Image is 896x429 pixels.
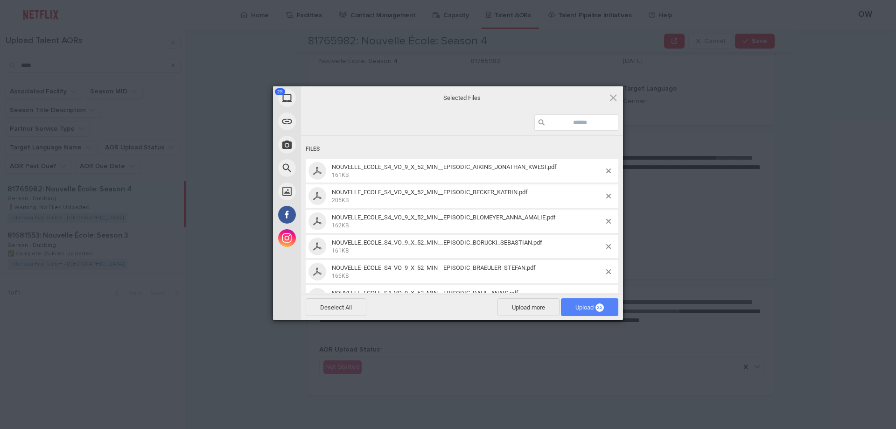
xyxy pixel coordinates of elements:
span: Upload [561,298,618,316]
div: Web Search [273,156,385,180]
span: NOUVELLE_ECOLE_S4_VO_9_X_52_MIN__EPISODIC_BECKER_KATRIN.pdf [329,189,606,204]
span: 205KB [332,197,349,204]
span: NOUVELLE_ECOLE_S4_VO_9_X_52_MIN__EPISODIC_AIKINS_JONATHAN_KWESI.pdf [332,163,557,170]
div: Unsplash [273,180,385,203]
div: Files [306,141,618,158]
span: Upload [575,304,604,311]
span: NOUVELLE_ECOLE_S4_VO_9_X_52_MIN__EPISODIC_BLOMEYER_ANNA_AMALIE.pdf [332,214,556,221]
span: NOUVELLE_ECOLE_S4_VO_9_X_52_MIN__EPISODIC_BLOMEYER_ANNA_AMALIE.pdf [329,214,606,229]
span: NOUVELLE_ECOLE_S4_VO_9_X_52_MIN__EPISODIC_BRAEULER_STEFAN.pdf [332,264,536,271]
span: Click here or hit ESC to close picker [608,92,618,103]
span: NOUVELLE_ECOLE_S4_VO_9_X_52_MIN__EPISODIC_DAHL_ANAIS.pdf [329,289,606,305]
span: Upload more [497,298,560,316]
span: 25 [595,303,604,312]
span: 162KB [332,222,349,229]
div: Link (URL) [273,110,385,133]
span: NOUVELLE_ECOLE_S4_VO_9_X_52_MIN__EPISODIC_AIKINS_JONATHAN_KWESI.pdf [329,163,606,179]
div: Take Photo [273,133,385,156]
span: 25 [275,88,285,95]
span: Selected Files [369,93,555,102]
span: 161KB [332,172,349,178]
span: Deselect All [306,298,366,316]
div: Facebook [273,203,385,226]
span: 161KB [332,247,349,254]
span: NOUVELLE_ECOLE_S4_VO_9_X_52_MIN__EPISODIC_BRAEULER_STEFAN.pdf [329,264,606,280]
div: My Device [273,86,385,110]
span: NOUVELLE_ECOLE_S4_VO_9_X_52_MIN__EPISODIC_BORUCKI_SEBASTIAN.pdf [329,239,606,254]
span: 166KB [332,273,349,279]
div: Instagram [273,226,385,250]
span: NOUVELLE_ECOLE_S4_VO_9_X_52_MIN__EPISODIC_BECKER_KATRIN.pdf [332,189,528,196]
span: NOUVELLE_ECOLE_S4_VO_9_X_52_MIN__EPISODIC_BORUCKI_SEBASTIAN.pdf [332,239,542,246]
span: NOUVELLE_ECOLE_S4_VO_9_X_52_MIN__EPISODIC_DAHL_ANAIS.pdf [332,289,518,296]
